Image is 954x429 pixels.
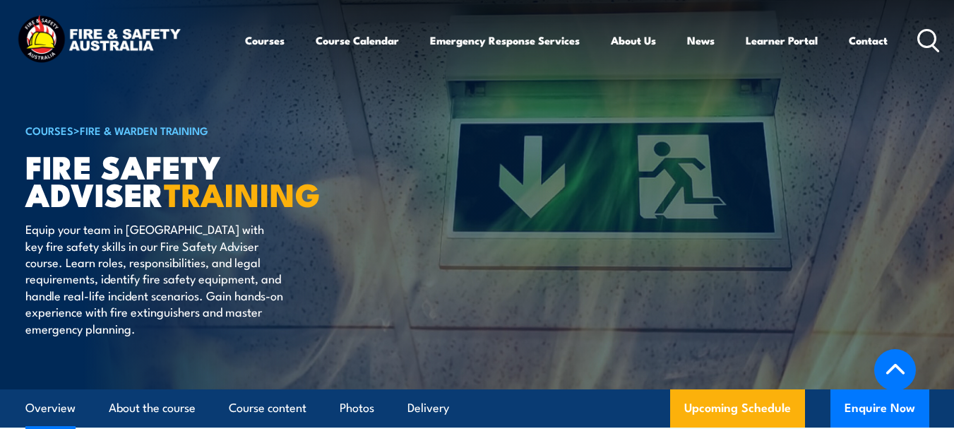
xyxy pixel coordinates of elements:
a: Courses [245,23,285,57]
p: Equip your team in [GEOGRAPHIC_DATA] with key fire safety skills in our Fire Safety Adviser cours... [25,221,283,336]
a: Photos [340,389,374,427]
strong: TRAINING [164,169,321,218]
h6: > [25,122,374,139]
a: Delivery [407,389,449,427]
a: Upcoming Schedule [670,389,805,428]
a: Course Calendar [316,23,399,57]
a: Contact [849,23,888,57]
a: Overview [25,389,76,427]
a: Emergency Response Services [430,23,580,57]
a: Learner Portal [746,23,818,57]
button: Enquire Now [830,389,929,428]
a: About the course [109,389,196,427]
a: Fire & Warden Training [80,122,208,138]
a: Course content [229,389,306,427]
a: COURSES [25,122,73,138]
a: About Us [611,23,656,57]
h1: FIRE SAFETY ADVISER [25,152,374,207]
a: News [687,23,715,57]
